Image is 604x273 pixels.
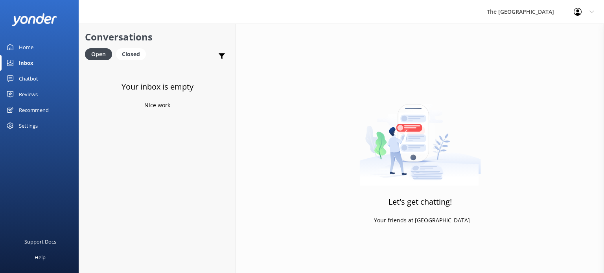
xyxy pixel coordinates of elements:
div: Support Docs [24,234,56,249]
div: Reviews [19,86,38,102]
p: - Your friends at [GEOGRAPHIC_DATA] [370,216,470,225]
a: Closed [116,49,150,58]
div: Recommend [19,102,49,118]
p: Nice work [144,101,170,110]
div: Settings [19,118,38,134]
div: Open [85,48,112,60]
h3: Let's get chatting! [389,196,452,208]
div: Inbox [19,55,33,71]
div: Help [35,249,46,265]
img: yonder-white-logo.png [12,13,57,26]
h2: Conversations [85,29,230,44]
img: artwork of a man stealing a conversation from at giant smartphone [359,88,481,186]
div: Home [19,39,33,55]
a: Open [85,49,116,58]
div: Chatbot [19,71,38,86]
div: Closed [116,48,146,60]
h3: Your inbox is empty [122,81,193,93]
